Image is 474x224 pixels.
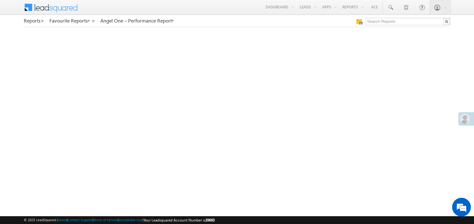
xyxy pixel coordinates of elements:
[41,17,44,24] span: >
[92,17,95,24] span: >
[68,218,92,222] a: Contact Support
[119,218,142,222] a: Acceptable Use
[366,18,450,25] input: Search Reports
[143,218,215,222] span: Your Leadsquared Account Number is
[58,218,67,222] a: About
[205,218,215,222] span: 39660
[24,18,44,23] a: Reports>
[49,18,95,23] a: Favourite Reports >
[24,217,215,223] span: © 2025 LeadSquared | | | | |
[100,18,174,23] a: Angel One – Performance Report
[356,19,362,25] img: Manage all your saved reports!
[93,218,118,222] a: Terms of Service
